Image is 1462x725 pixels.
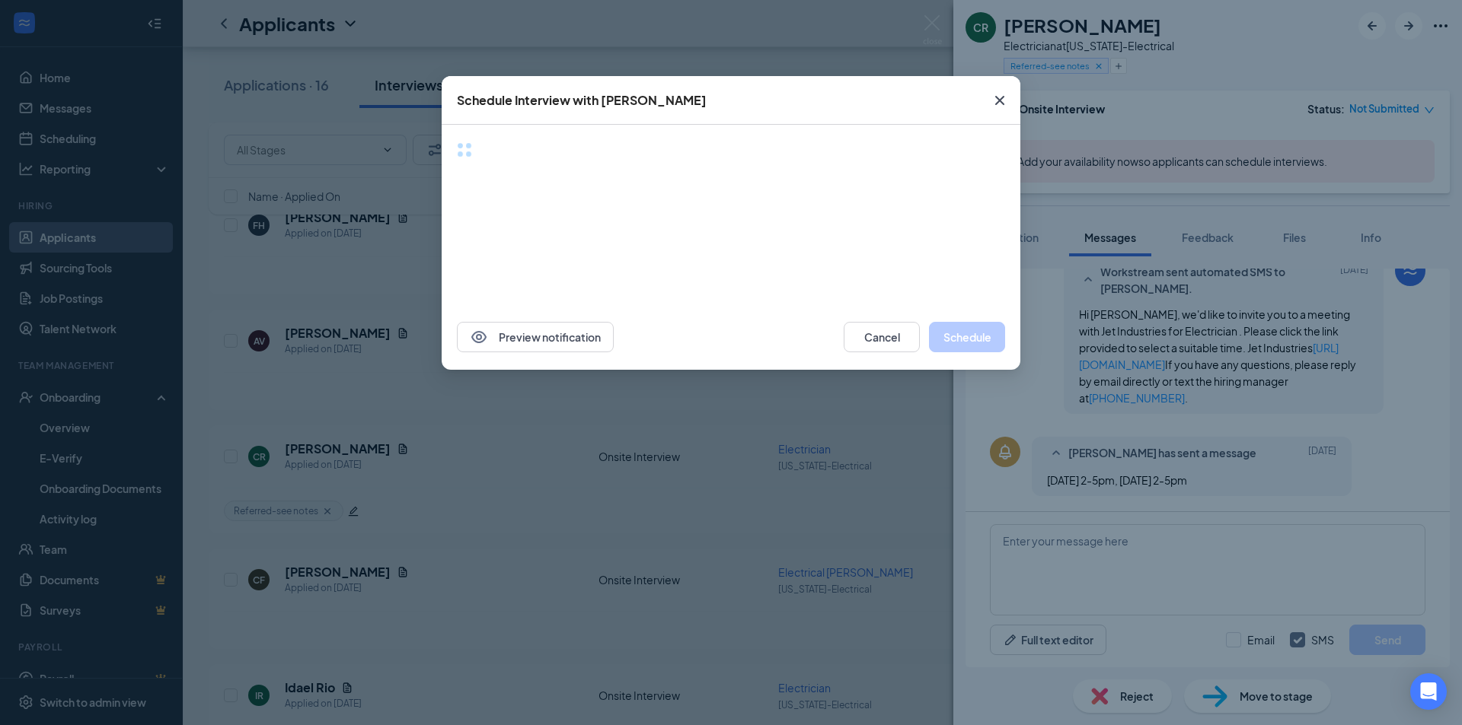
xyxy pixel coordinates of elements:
div: Schedule Interview with [PERSON_NAME] [457,92,707,109]
button: Cancel [844,322,920,352]
button: Close [979,76,1020,125]
div: Open Intercom Messenger [1410,673,1447,710]
button: EyePreview notification [457,322,614,352]
button: Schedule [929,322,1005,352]
svg: Cross [991,91,1009,110]
svg: Eye [470,328,488,346]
